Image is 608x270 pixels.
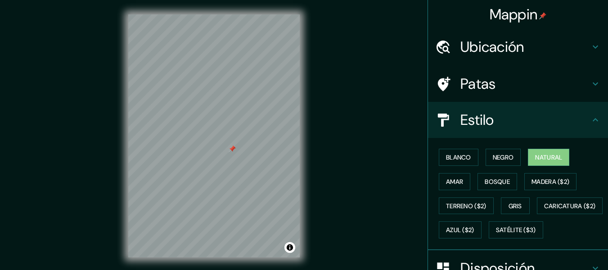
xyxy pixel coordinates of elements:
[496,226,536,234] font: Satélite ($3)
[535,153,562,161] font: Natural
[460,74,496,93] font: Patas
[528,149,569,166] button: Natural
[493,153,514,161] font: Negro
[428,29,608,65] div: Ubicación
[477,173,517,190] button: Bosque
[439,221,482,238] button: Azul ($2)
[446,226,474,234] font: Azul ($2)
[539,12,546,19] img: pin-icon.png
[128,14,300,257] canvas: Mapa
[460,110,494,129] font: Estilo
[486,149,521,166] button: Negro
[439,173,470,190] button: Amar
[428,102,608,138] div: Estilo
[446,178,463,186] font: Amar
[439,149,478,166] button: Blanco
[446,153,471,161] font: Blanco
[544,202,596,210] font: Caricatura ($2)
[428,66,608,102] div: Patas
[509,202,522,210] font: Gris
[524,173,576,190] button: Madera ($2)
[531,178,569,186] font: Madera ($2)
[537,197,603,215] button: Caricatura ($2)
[439,197,494,215] button: Terreno ($2)
[490,5,538,24] font: Mappin
[460,37,524,56] font: Ubicación
[489,221,543,238] button: Satélite ($3)
[485,178,510,186] font: Bosque
[501,197,530,215] button: Gris
[446,202,486,210] font: Terreno ($2)
[528,235,598,260] iframe: Lanzador de widgets de ayuda
[284,242,295,253] button: Activar o desactivar atribución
